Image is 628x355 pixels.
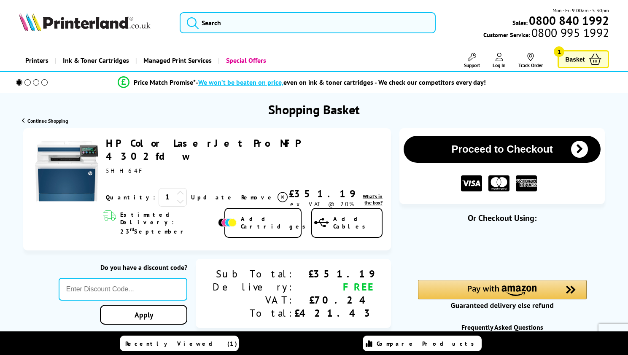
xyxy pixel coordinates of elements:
a: Basket 1 [558,50,609,68]
a: Delete item from your basket [241,191,289,204]
span: Basket [565,54,585,65]
span: Sales: [512,19,528,27]
div: FREE [294,280,374,293]
div: £421.43 [294,307,374,320]
span: 1 [554,46,564,57]
a: Managed Print Services [135,50,218,71]
span: Log In [493,62,506,68]
a: Support [464,53,480,68]
span: Add Cartridges [241,215,310,230]
input: Enter Discount Code... [59,278,187,301]
input: Search [180,12,435,33]
a: Continue Shopping [22,118,68,124]
li: modal_Promise [4,75,599,90]
div: Sub Total: [213,267,294,280]
div: VAT: [213,293,294,307]
div: Do you have a discount code? [59,263,187,272]
img: HP Color LaserJet Pro MFP 4302fdw [35,140,98,203]
span: We won’t be beaten on price, [198,78,283,86]
sup: rd [130,226,134,232]
span: Support [464,62,480,68]
img: Printerland Logo [19,13,151,31]
span: Customer Service: [483,29,609,39]
div: Or Checkout Using: [399,212,605,223]
span: Continue Shopping [27,118,68,124]
a: Track Order [518,53,543,68]
a: Update [191,194,234,201]
span: Recently Viewed (1) [125,340,237,347]
span: 0800 995 1992 [530,29,609,37]
a: HP Color LaserJet Pro MFP 4302fdw [106,137,299,163]
span: Ink & Toner Cartridges [63,50,129,71]
a: Printers [19,50,55,71]
img: American Express [516,175,537,192]
a: Log In [493,53,506,68]
span: What's in the box? [363,193,383,206]
div: Delivery: [213,280,294,293]
div: Frequently Asked Questions [399,323,605,331]
span: Remove [241,194,275,201]
a: Compare Products [363,336,482,351]
div: £351.19 [294,267,374,280]
a: Ink & Toner Cartridges [55,50,135,71]
iframe: PayPal [418,237,587,256]
h1: Shopping Basket [268,101,360,118]
div: £70.24 [294,293,374,307]
a: 0800 840 1992 [528,16,609,24]
img: VISA [461,175,482,192]
span: Estimated Delivery: 23 September [120,211,216,235]
div: £351.19 [289,187,355,200]
img: MASTER CARD [488,175,509,192]
a: Apply [100,305,187,325]
div: Amazon Pay - Use your Amazon account [418,280,587,309]
span: Price Match Promise* [134,78,196,86]
span: 5HH64F [106,167,145,175]
span: ex VAT @ 20% [290,200,354,208]
a: Special Offers [218,50,272,71]
div: - even on ink & toner cartridges - We check our competitors every day! [196,78,486,86]
div: Total: [213,307,294,320]
span: Add Cables [333,215,382,230]
a: Recently Viewed (1) [120,336,239,351]
b: 0800 840 1992 [529,13,609,28]
a: lnk_inthebox [355,193,383,206]
span: Quantity: [106,194,155,201]
span: Mon - Fri 9:00am - 5:30pm [553,6,609,14]
button: Proceed to Checkout [404,136,601,163]
span: Compare Products [377,340,479,347]
img: Add Cartridges [218,218,237,227]
a: Printerland Logo [19,13,170,33]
